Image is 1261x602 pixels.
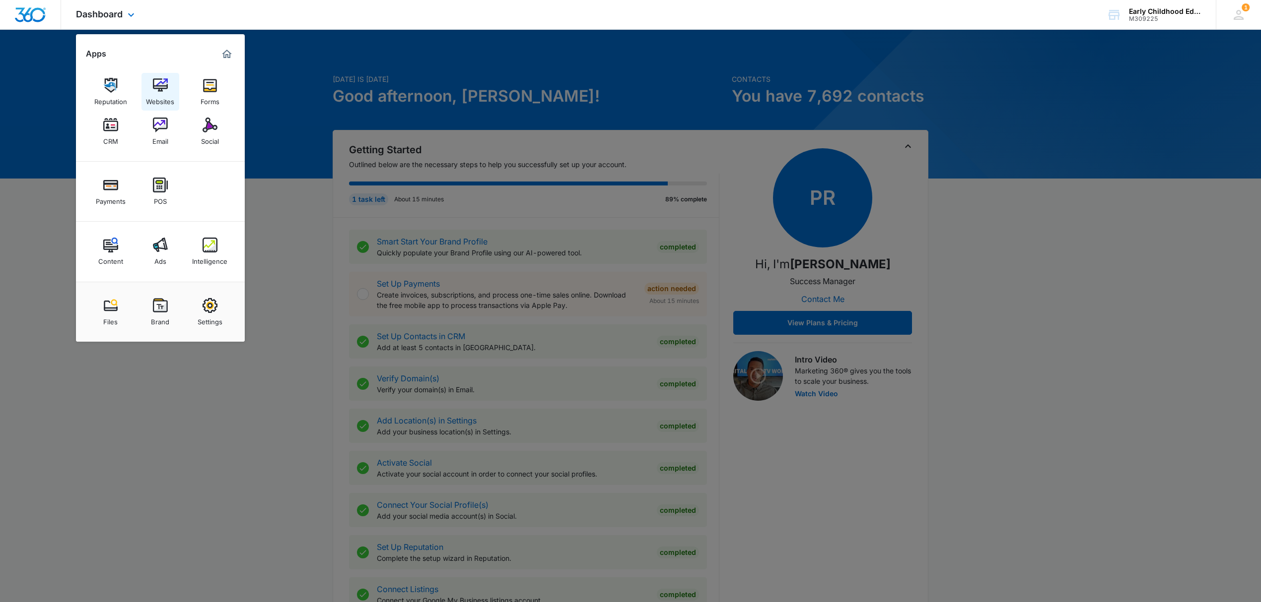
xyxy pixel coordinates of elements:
a: Websites [141,73,179,111]
div: Content [98,252,123,265]
a: Marketing 360® Dashboard [219,46,235,62]
div: Intelligence [192,252,227,265]
div: Forms [201,93,219,106]
div: account name [1129,7,1201,15]
div: Email [152,132,168,145]
span: Dashboard [76,9,123,19]
a: POS [141,173,179,210]
div: Payments [96,192,126,205]
div: Files [103,313,118,326]
a: Content [92,233,130,270]
div: account id [1129,15,1201,22]
a: Email [141,113,179,150]
a: Payments [92,173,130,210]
div: POS [154,192,167,205]
div: Brand [151,313,169,326]
div: Reputation [94,93,127,106]
h2: Apps [86,49,106,59]
a: Brand [141,293,179,331]
div: Social [201,132,219,145]
div: Settings [198,313,222,326]
a: Forms [191,73,229,111]
a: Social [191,113,229,150]
div: CRM [103,132,118,145]
a: Files [92,293,130,331]
span: 1 [1242,3,1250,11]
a: CRM [92,113,130,150]
div: notifications count [1242,3,1250,11]
a: Ads [141,233,179,270]
a: Settings [191,293,229,331]
a: Intelligence [191,233,229,270]
a: Reputation [92,73,130,111]
div: Ads [154,252,166,265]
div: Websites [146,93,174,106]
